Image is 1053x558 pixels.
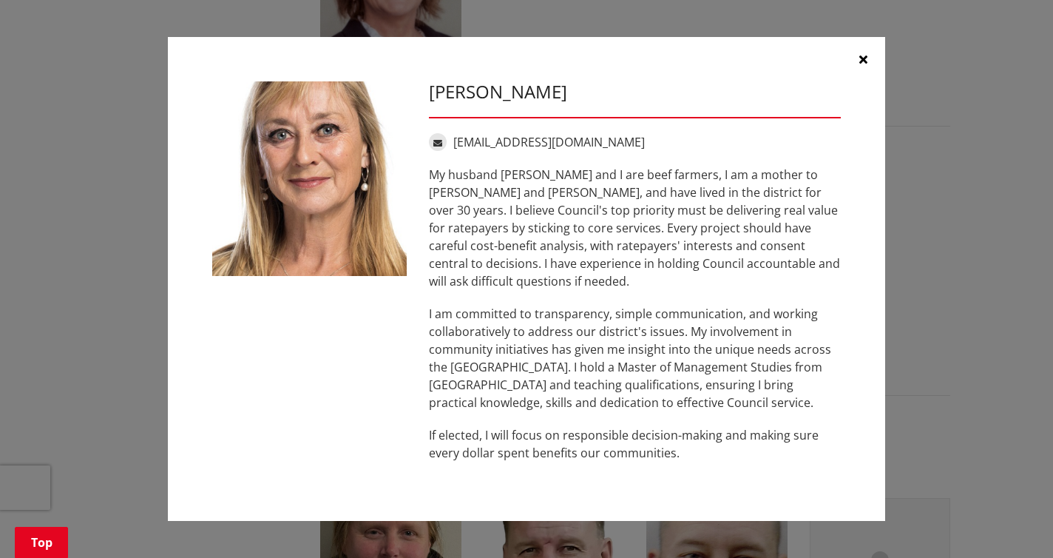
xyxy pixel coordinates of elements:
iframe: Messenger Launcher [985,496,1038,549]
a: Top [15,527,68,558]
p: My husband [PERSON_NAME] and I are beef farmers, I am a mother to [PERSON_NAME] and [PERSON_NAME]... [429,166,841,290]
a: [EMAIL_ADDRESS][DOMAIN_NAME] [453,134,645,150]
img: WO-W-WH__LABOYRIE_N__XTjB5 [212,81,407,276]
h3: [PERSON_NAME] [429,81,841,103]
p: I am committed to transparency, simple communication, and working collaboratively to address our ... [429,305,841,411]
p: If elected, I will focus on responsible decision-making and making sure every dollar spent benefi... [429,426,841,462]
